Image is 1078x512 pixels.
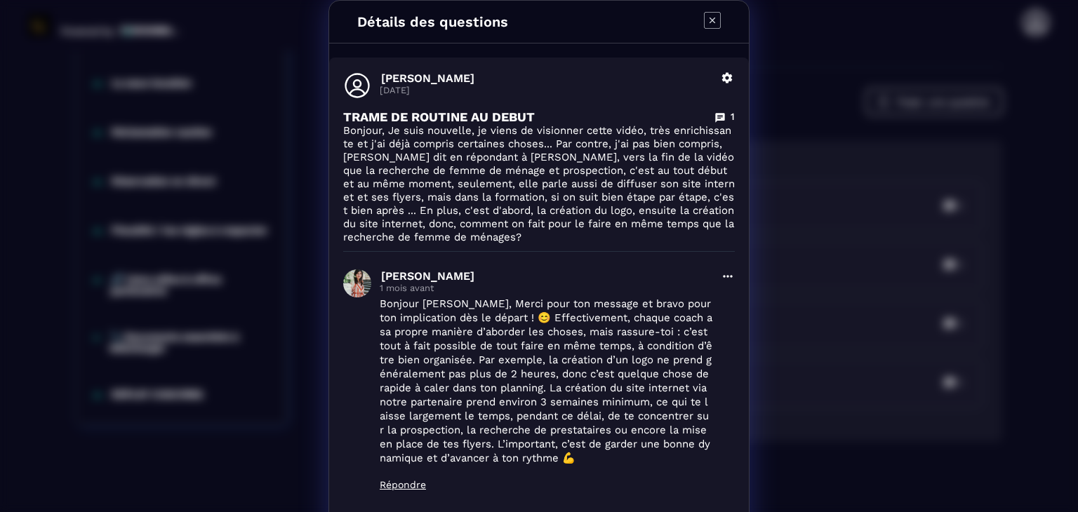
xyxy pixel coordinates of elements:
[380,297,712,465] p: Bonjour [PERSON_NAME], Merci pour ton message et bravo pour ton implication dès le départ ! 😊 Eff...
[381,72,712,85] p: [PERSON_NAME]
[357,13,508,30] h4: Détails des questions
[380,479,712,490] p: Répondre
[343,109,535,124] p: TRAME DE ROUTINE AU DEBUT
[343,124,735,244] p: Bonjour, Je suis nouvelle, je viens de visionner cette vidéo, très enrichissante et j'ai déjà com...
[381,269,712,283] p: [PERSON_NAME]
[731,110,735,123] p: 1
[380,85,712,95] p: [DATE]
[380,283,712,293] p: 1 mois avant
